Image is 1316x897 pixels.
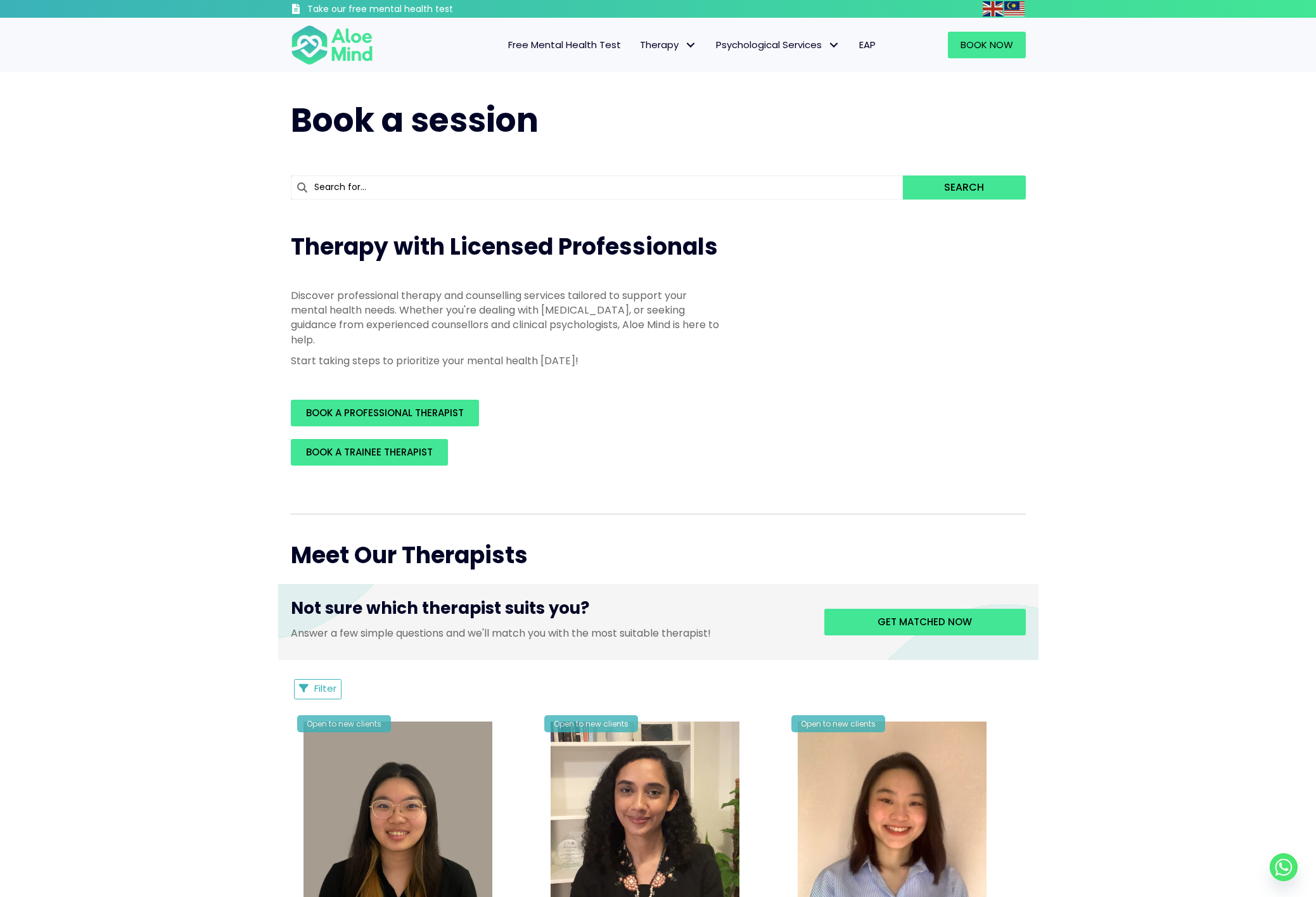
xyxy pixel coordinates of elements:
p: Discover professional therapy and counselling services tailored to support your mental health nee... [291,288,722,347]
img: Therapist collage [747,231,1018,488]
input: Search for... [291,175,904,200]
span: Therapy [640,38,697,51]
span: EAP [859,38,876,51]
p: Answer a few simple questions and we'll match you with the most suitable therapist! [291,626,805,640]
a: Book Now [948,32,1026,58]
span: BOOK A TRAINEE THERAPIST [306,445,433,459]
a: Free Mental Health Test [499,32,630,58]
span: Meet Our Therapists [291,539,528,571]
a: EAP [850,32,885,58]
div: Open to new clients [297,715,391,732]
span: Therapy: submenu [682,36,700,54]
span: Therapy with Licensed Professionals [291,231,718,263]
div: Open to new clients [791,715,885,732]
nav: Menu [390,32,885,58]
div: Open to new clients [544,715,638,732]
a: Take our free mental health test [291,3,521,18]
a: Whatsapp [1270,853,1298,881]
a: English [983,1,1004,16]
a: Psychological ServicesPsychological Services: submenu [706,32,850,58]
span: Psychological Services: submenu [825,36,843,54]
img: ms [1004,1,1025,16]
span: Book a session [291,97,539,143]
span: BOOK A PROFESSIONAL THERAPIST [306,406,464,419]
a: Get matched now [824,609,1026,635]
span: Psychological Services [716,38,840,51]
span: Book Now [961,38,1013,51]
button: Filter Listings [294,679,342,699]
img: en [983,1,1003,16]
h3: Take our free mental health test [307,3,521,16]
a: Malay [1004,1,1026,16]
img: Aloe mind Logo [291,24,373,66]
a: BOOK A PROFESSIONAL THERAPIST [291,400,479,426]
h3: Not sure which therapist suits you? [291,597,805,626]
span: Get matched now [878,615,972,628]
button: Search [903,175,1025,200]
a: TherapyTherapy: submenu [630,32,706,58]
a: BOOK A TRAINEE THERAPIST [291,439,448,466]
span: Filter [314,682,336,695]
p: Start taking steps to prioritize your mental health [DATE]! [291,353,722,368]
span: Free Mental Health Test [508,38,621,51]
